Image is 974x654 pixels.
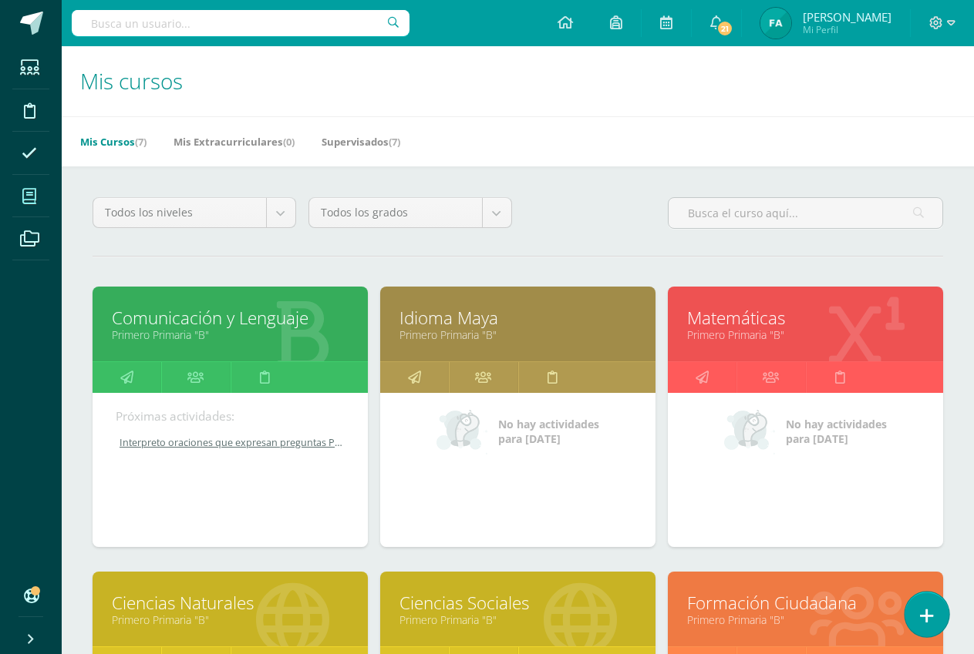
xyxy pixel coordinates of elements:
[321,198,470,227] span: Todos los grados
[105,198,254,227] span: Todos los niveles
[72,10,409,36] input: Busca un usuario...
[399,306,636,330] a: Idioma Maya
[803,9,891,25] span: [PERSON_NAME]
[112,306,349,330] a: Comunicación y Lenguaje
[112,612,349,627] a: Primero Primaria "B"
[760,8,791,39] img: e1f9fcb86e501a77084eaf764c4d03b8.png
[283,135,295,149] span: (0)
[399,612,636,627] a: Primero Primaria "B"
[687,327,924,342] a: Primero Primaria "B"
[669,198,942,228] input: Busca el curso aquí...
[786,417,887,446] span: No hay actividades para [DATE]
[116,436,346,449] a: Interpreto oraciones que expresan preguntas Página 174 Interpreto oraciones que expresan asombro ...
[498,417,599,446] span: No hay actividades para [DATE]
[687,612,924,627] a: Primero Primaria "B"
[724,408,775,454] img: no_activities_small.png
[687,306,924,330] a: Matemáticas
[309,198,511,227] a: Todos los grados
[716,20,733,37] span: 21
[174,129,295,154] a: Mis Extracurriculares(0)
[399,591,636,615] a: Ciencias Sociales
[687,591,924,615] a: Formación Ciudadana
[93,198,295,227] a: Todos los niveles
[389,135,400,149] span: (7)
[135,135,147,149] span: (7)
[80,66,183,96] span: Mis cursos
[322,129,400,154] a: Supervisados(7)
[112,327,349,342] a: Primero Primaria "B"
[436,408,487,454] img: no_activities_small.png
[80,129,147,154] a: Mis Cursos(7)
[399,327,636,342] a: Primero Primaria "B"
[112,591,349,615] a: Ciencias Naturales
[803,23,891,36] span: Mi Perfil
[116,408,345,424] div: Próximas actividades:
